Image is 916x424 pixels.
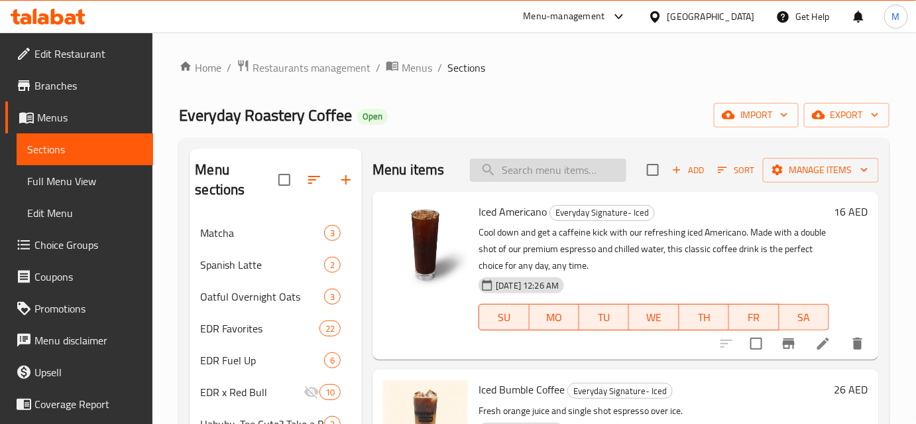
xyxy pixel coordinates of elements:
[34,78,143,94] span: Branches
[17,165,153,197] a: Full Menu View
[200,352,324,368] span: EDR Fuel Up
[376,60,380,76] li: /
[5,324,153,356] a: Menu disclaimer
[325,291,340,303] span: 3
[27,205,143,221] span: Edit Menu
[34,237,143,253] span: Choice Groups
[34,46,143,62] span: Edit Restaurant
[479,224,829,274] p: Cool down and get a caffeine kick with our refreshing iced Americano. Made with a double shot of ...
[190,217,362,249] div: Matcha3
[679,304,729,330] button: TH
[634,308,673,327] span: WE
[734,308,773,327] span: FR
[804,103,889,127] button: export
[763,158,879,182] button: Manage items
[667,9,755,24] div: [GEOGRAPHIC_DATA]
[447,60,485,76] span: Sections
[5,261,153,293] a: Coupons
[325,259,340,271] span: 2
[200,384,304,400] span: EDR x Red Bull
[892,9,900,24] span: M
[195,160,278,200] h2: Menu sections
[17,197,153,229] a: Edit Menu
[357,111,388,122] span: Open
[639,156,667,184] span: Select section
[567,383,673,399] div: Everyday Signature- Iced
[227,60,231,76] li: /
[298,164,330,196] span: Sort sections
[685,308,724,327] span: TH
[670,163,706,178] span: Add
[585,308,624,327] span: TU
[179,59,889,76] nav: breadcrumb
[37,109,143,125] span: Menus
[773,328,805,360] button: Branch-specific-item
[773,162,868,178] span: Manage items
[325,227,340,240] span: 3
[200,257,324,273] span: Spanish Latte
[815,336,831,352] a: Edit menu item
[485,308,524,327] span: SU
[834,380,868,399] h6: 26 AED
[834,202,868,221] h6: 16 AED
[667,160,709,180] button: Add
[200,289,324,305] span: Oatful Overnight Oats
[324,289,341,305] div: items
[179,60,221,76] a: Home
[479,202,547,222] span: Iced Americano
[357,109,388,125] div: Open
[549,205,655,221] div: Everyday Signature- Iced
[270,166,298,194] span: Select all sections
[785,308,824,327] span: SA
[372,160,445,180] h2: Menu items
[324,257,341,273] div: items
[190,344,362,376] div: EDR Fuel Up6
[253,60,371,76] span: Restaurants management
[479,403,829,419] p: Fresh orange juice and single shot espresso over ice.
[667,160,709,180] span: Add item
[319,384,341,400] div: items
[402,60,432,76] span: Menus
[190,249,362,281] div: Spanish Latte2
[470,159,626,182] input: search
[490,279,564,292] span: [DATE] 12:26 AM
[530,304,579,330] button: MO
[34,301,143,317] span: Promotions
[5,70,153,102] a: Branches
[524,9,605,25] div: Menu-management
[479,304,529,330] button: SU
[779,304,829,330] button: SA
[17,133,153,165] a: Sections
[179,100,352,130] span: Everyday Roastery Coffee
[5,356,153,388] a: Upsell
[742,330,770,358] span: Select to update
[34,364,143,380] span: Upsell
[383,202,468,287] img: Iced Americano
[319,320,341,336] div: items
[34,396,143,412] span: Coverage Report
[324,352,341,368] div: items
[200,320,319,336] span: EDR Favorites
[718,163,754,178] span: Sort
[34,332,143,348] span: Menu disclaimer
[325,354,340,367] span: 6
[714,103,799,127] button: import
[34,269,143,285] span: Coupons
[550,205,654,220] span: Everyday Signature- Iced
[579,304,629,330] button: TU
[330,164,362,196] button: Add section
[320,322,340,335] span: 22
[842,328,874,360] button: delete
[190,313,362,344] div: EDR Favorites22
[5,293,153,324] a: Promotions
[437,60,442,76] li: /
[190,281,362,313] div: Oatful Overnight Oats3
[729,304,779,330] button: FR
[324,225,341,241] div: items
[5,388,153,420] a: Coverage Report
[715,160,758,180] button: Sort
